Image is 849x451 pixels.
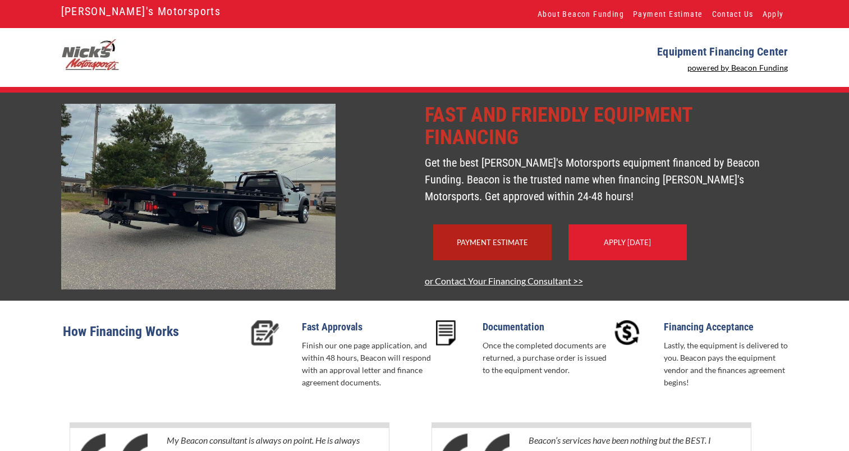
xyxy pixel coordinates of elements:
[483,320,612,334] p: Documentation
[483,339,612,376] p: Once the completed documents are returned, a purchase order is issued to the equipment vendor.
[664,320,793,334] p: Financing Acceptance
[61,104,336,289] img: nicks-tow-truck.jpg
[302,320,432,334] p: Fast Approvals
[436,320,456,346] img: docs-icon.PNG
[61,2,221,21] a: [PERSON_NAME]'s Motorsports
[457,238,528,247] a: Payment Estimate
[63,320,244,357] p: How Financing Works
[425,154,788,205] p: Get the best [PERSON_NAME]'s Motorsports equipment financed by Beacon Funding. Beacon is the trus...
[302,339,432,389] p: Finish our one page application, and within 48 hours, Beacon will respond with an approval letter...
[425,275,583,286] a: or Contact Your Financing Consultant >>
[687,63,788,72] a: powered by Beacon Funding
[432,45,788,58] p: Equipment Financing Center
[61,39,119,70] img: nicks-logo.jpg
[664,339,793,389] p: Lastly, the equipment is delivered to you. Beacon pays the equipment vendor and the finances agre...
[604,238,651,247] a: Apply [DATE]
[614,320,640,346] img: accept-icon.PNG
[425,104,788,149] p: Fast and Friendly Equipment Financing
[251,320,279,346] img: approval-icon.PNG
